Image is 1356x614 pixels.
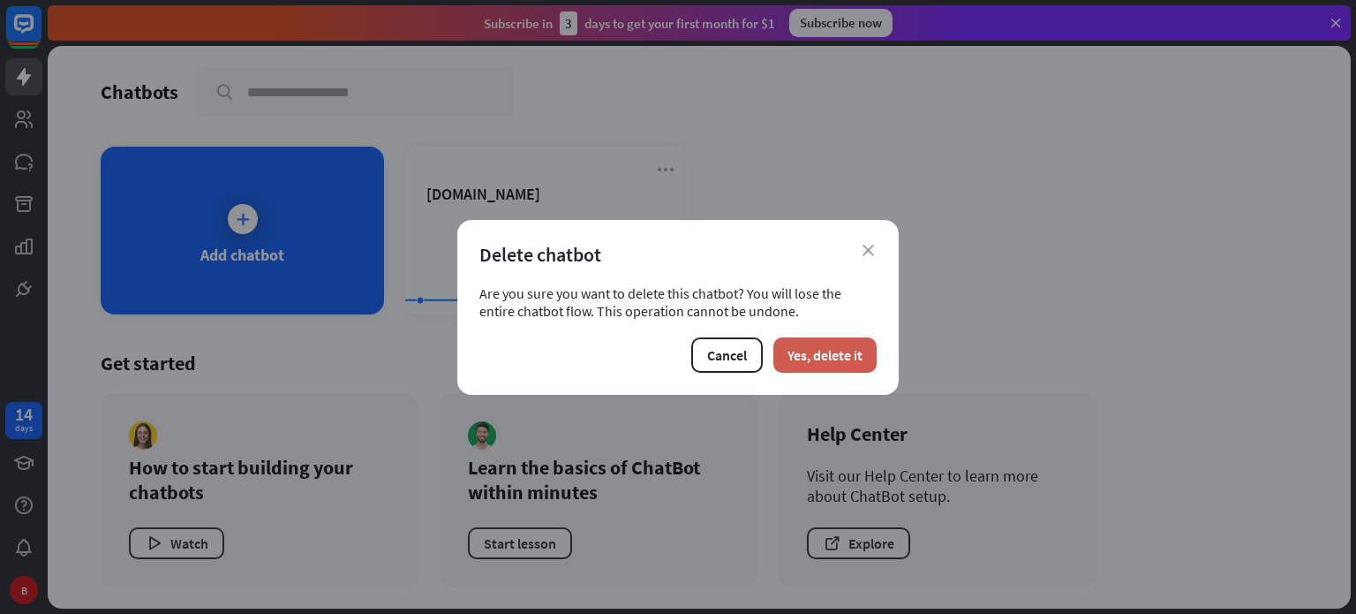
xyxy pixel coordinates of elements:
div: Delete chatbot [479,242,877,267]
i: close [863,245,874,256]
button: Open LiveChat chat widget [14,7,67,60]
div: Are you sure you want to delete this chatbot? You will lose the entire chatbot flow. This operati... [479,284,877,320]
button: Cancel [691,337,763,373]
button: Yes, delete it [773,337,877,373]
